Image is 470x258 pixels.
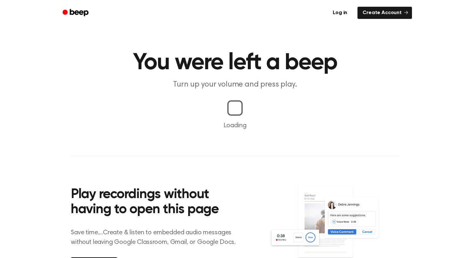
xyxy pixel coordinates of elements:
[58,7,94,19] a: Beep
[112,79,358,90] p: Turn up your volume and press play.
[71,51,399,74] h1: You were left a beep
[71,187,244,218] h2: Play recordings without having to open this page
[71,228,244,247] p: Save time....Create & listen to embedded audio messages without leaving Google Classroom, Gmail, ...
[8,121,462,130] p: Loading
[326,5,354,20] a: Log in
[357,7,412,19] a: Create Account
